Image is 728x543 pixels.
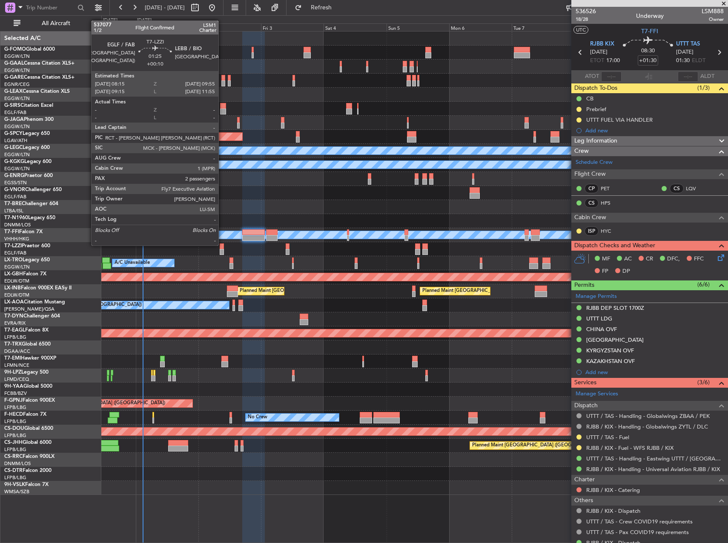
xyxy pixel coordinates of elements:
a: PET [601,185,620,192]
span: 18/28 [576,16,596,23]
span: (1/3) [697,83,710,92]
a: HYC [601,227,620,235]
a: T7-EMIHawker 900XP [4,356,56,361]
span: DP [622,267,630,276]
span: 9H-VSLK [4,482,25,487]
div: Tue 7 [512,23,574,31]
a: G-GARECessna Citation XLS+ [4,75,75,80]
div: Sun 5 [387,23,449,31]
span: Leg Information [574,136,617,146]
div: UTTT LDG [586,315,612,322]
span: [DATE] - [DATE] [145,4,185,11]
span: CS-JHH [4,440,23,445]
a: T7-LZZIPraetor 600 [4,243,50,249]
span: T7-BRE [4,201,22,206]
a: RJBB / KIX - Handling - Universal Aviation RJBB / KIX [586,466,720,473]
span: Flight Crew [574,169,606,179]
a: CS-DOUGlobal 6500 [4,426,53,431]
a: G-LEAXCessna Citation XLS [4,89,70,94]
div: Planned Maint [GEOGRAPHIC_DATA] ([GEOGRAPHIC_DATA]) [472,439,606,452]
a: 9H-VSLKFalcon 7X [4,482,49,487]
span: Services [574,378,596,388]
span: T7-N1960 [4,215,28,220]
span: Charter [574,475,595,485]
a: Manage Permits [576,292,617,301]
div: Prebrief [586,106,606,113]
a: CS-DTRFalcon 2000 [4,468,52,473]
a: RJBB / KIX - Catering [586,486,640,494]
span: T7-TRX [4,342,22,347]
a: 9H-YAAGlobal 5000 [4,384,52,389]
span: 9H-LPZ [4,370,21,375]
a: EGLF/FAB [4,109,26,116]
a: LFMN/NCE [4,362,29,369]
a: HPS [601,199,620,207]
span: RJBB KIX [590,40,614,49]
div: Add new [585,127,724,134]
a: LX-AOACitation Mustang [4,300,65,305]
span: T7-LZZI [4,243,22,249]
span: CS-RRC [4,454,23,459]
a: G-ENRGPraetor 600 [4,173,53,178]
button: Refresh [291,1,342,14]
span: G-SIRS [4,103,20,108]
div: CS [670,184,684,193]
div: Wed 1 [136,23,198,31]
a: LX-INBFalcon 900EX EASy II [4,286,72,291]
a: G-FOMOGlobal 6000 [4,47,55,52]
a: DGAA/ACC [4,348,30,354]
div: KAZAKHSTAN OVF [586,357,635,365]
div: CS [585,198,599,208]
a: T7-TRXGlobal 6500 [4,342,51,347]
a: EDLW/DTM [4,278,29,284]
a: EVRA/RIX [4,320,26,326]
a: G-VNORChallenger 650 [4,187,62,192]
a: EGGW/LTN [4,264,30,270]
span: T7-DYN [4,314,23,319]
a: RJBB / KIX - Handling - Globalwings ZYTL / DLC [586,423,708,430]
span: 17:00 [606,57,620,65]
a: LGAV/ATH [4,137,27,144]
a: EGSS/STN [4,180,27,186]
span: G-ENRG [4,173,24,178]
span: G-VNOR [4,187,25,192]
a: G-LEGCLegacy 600 [4,145,50,150]
span: 536526 [576,7,596,16]
div: UTTT FUEL VIA HANDLER [586,116,653,123]
a: UTTT / TAS - Pax COVID19 requirements [586,529,689,536]
a: T7-N1960Legacy 650 [4,215,55,220]
input: --:-- [601,71,622,82]
input: Trip Number [26,1,75,14]
a: F-GPNJFalcon 900EX [4,398,55,403]
span: DFC, [667,255,680,263]
a: DNMM/LOS [4,222,31,228]
span: (6/6) [697,280,710,289]
span: F-GPNJ [4,398,23,403]
a: WMSA/SZB [4,489,29,495]
span: CS-DOU [4,426,24,431]
a: RJBB / KIX - Dispatch [586,507,640,514]
div: Planned Maint [GEOGRAPHIC_DATA] ([GEOGRAPHIC_DATA]) [422,285,556,297]
div: [GEOGRAPHIC_DATA] [586,336,644,343]
span: Dispatch To-Dos [574,83,617,93]
span: ELDT [692,57,705,65]
span: T7-EMI [4,356,21,361]
span: Permits [574,280,594,290]
a: UTTT / TAS - Crew COVID19 requirements [586,518,693,525]
a: LX-TROLegacy 650 [4,257,50,263]
a: LFPB/LBG [4,418,26,425]
span: 9H-YAA [4,384,23,389]
a: RJBB / KIX - Fuel - WFS RJBB / KIX [586,444,674,452]
span: CR [646,255,653,263]
span: T7-EAGL [4,328,25,333]
a: Schedule Crew [576,158,613,167]
span: FFC [694,255,704,263]
a: G-JAGAPhenom 300 [4,117,54,122]
a: F-HECDFalcon 7X [4,412,46,417]
a: EGNR/CEG [4,81,30,88]
span: G-JAGA [4,117,24,122]
a: CS-JHHGlobal 6000 [4,440,52,445]
span: 01:30 [676,57,690,65]
span: G-FOMO [4,47,26,52]
a: EGLF/FAB [4,194,26,200]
